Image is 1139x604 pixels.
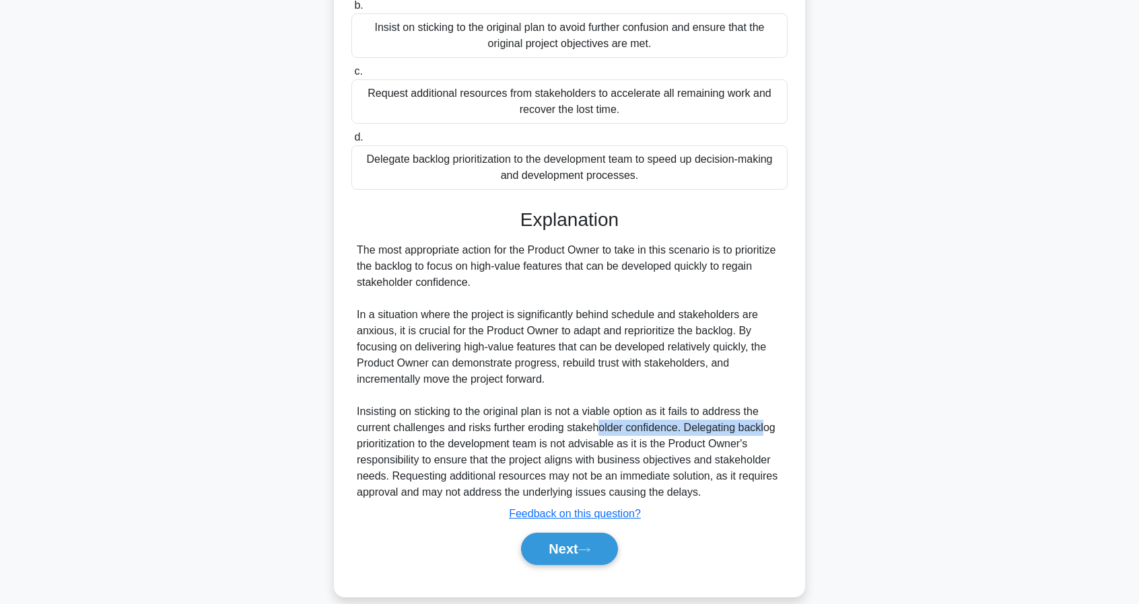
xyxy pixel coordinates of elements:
div: Delegate backlog prioritization to the development team to speed up decision-making and developme... [351,145,788,190]
span: c. [354,65,362,77]
button: Next [521,533,617,565]
h3: Explanation [359,209,780,231]
div: Request additional resources from stakeholders to accelerate all remaining work and recover the l... [351,79,788,124]
a: Feedback on this question? [509,508,641,519]
div: Insist on sticking to the original plan to avoid further confusion and ensure that the original p... [351,13,788,58]
div: The most appropriate action for the Product Owner to take in this scenario is to prioritize the b... [357,242,782,500]
span: d. [354,131,363,143]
